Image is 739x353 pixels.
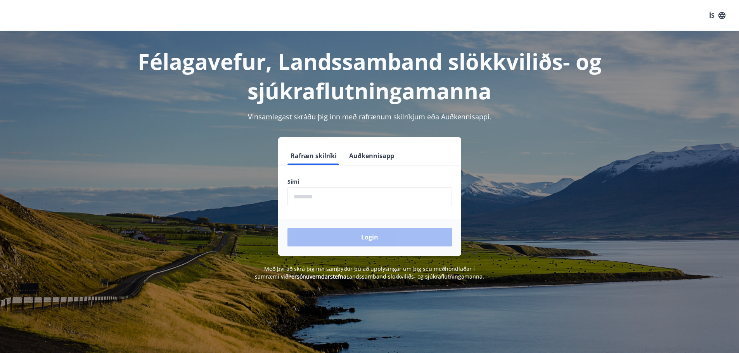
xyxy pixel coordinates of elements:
[287,178,452,186] label: Sími
[288,273,346,280] a: Persónuverndarstefna
[287,146,340,165] button: Rafræn skilríki
[100,46,640,105] h1: Félagavefur, Landssamband slökkviliðs- og sjúkraflutningamanna
[705,9,730,22] button: ÍS
[346,146,397,165] button: Auðkennisapp
[248,112,492,121] span: Vinsamlegast skráðu þig inn með rafrænum skilríkjum eða Auðkennisappi.
[255,265,484,280] span: Með því að skrá þig inn samþykkir þú að upplýsingar um þig séu meðhöndlaðar í samræmi við Landssa...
